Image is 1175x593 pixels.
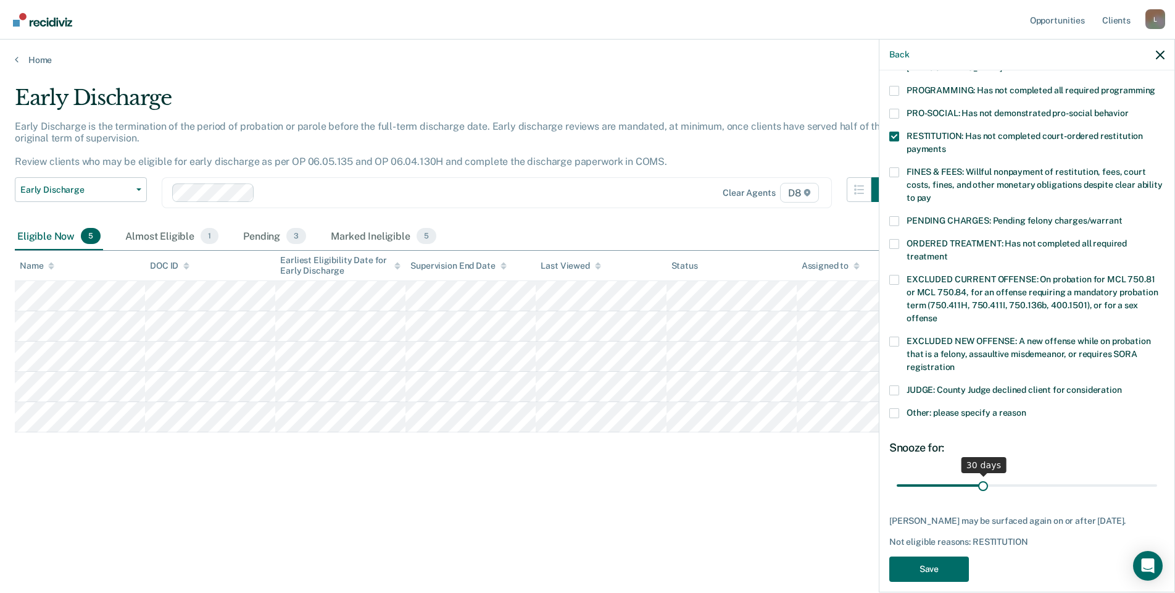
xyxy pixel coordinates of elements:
[150,261,189,271] div: DOC ID
[20,261,54,271] div: Name
[802,261,860,271] div: Assigned to
[907,385,1122,395] span: JUDGE: County Judge declined client for consideration
[20,185,131,195] span: Early Discharge
[241,223,309,250] div: Pending
[201,228,218,244] span: 1
[889,441,1165,455] div: Snooze for:
[907,167,1163,203] span: FINES & FEES: Willful nonpayment of restitution, fees, court costs, fines, and other monetary obl...
[328,223,439,250] div: Marked Ineligible
[15,223,103,250] div: Eligible Now
[410,261,506,271] div: Supervision End Date
[541,261,600,271] div: Last Viewed
[961,457,1007,473] div: 30 days
[889,537,1165,547] div: Not eligible reasons: RESTITUTION
[889,557,969,582] button: Save
[15,120,891,168] p: Early Discharge is the termination of the period of probation or parole before the full-term disc...
[417,228,436,244] span: 5
[280,255,401,276] div: Earliest Eligibility Date for Early Discharge
[286,228,306,244] span: 3
[907,216,1122,225] span: PENDING CHARGES: Pending felony charges/warrant
[907,274,1158,323] span: EXCLUDED CURRENT OFFENSE: On probation for MCL 750.81 or MCL 750.84, for an offense requiring a m...
[671,261,698,271] div: Status
[889,49,909,60] button: Back
[889,516,1165,526] div: [PERSON_NAME] may be surfaced again on or after [DATE].
[15,85,896,120] div: Early Discharge
[15,54,1160,65] a: Home
[81,228,101,244] span: 5
[907,336,1150,372] span: EXCLUDED NEW OFFENSE: A new offense while on probation that is a felony, assaultive misdemeanor, ...
[907,131,1143,154] span: RESTITUTION: Has not completed court-ordered restitution payments
[723,188,775,198] div: Clear agents
[1145,9,1165,29] button: Profile dropdown button
[907,85,1155,95] span: PROGRAMMING: Has not completed all required programming
[907,108,1129,118] span: PRO-SOCIAL: Has not demonstrated pro-social behavior
[907,238,1127,261] span: ORDERED TREATMENT: Has not completed all required treatment
[1145,9,1165,29] div: L
[907,408,1026,418] span: Other: please specify a reason
[123,223,221,250] div: Almost Eligible
[1133,551,1163,581] div: Open Intercom Messenger
[13,13,72,27] img: Recidiviz
[780,183,819,203] span: D8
